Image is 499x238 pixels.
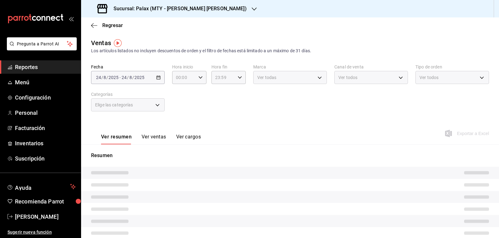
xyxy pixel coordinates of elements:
[91,48,489,54] div: Los artículos listados no incluyen descuentos de orden y el filtro de fechas está limitado a un m...
[91,65,165,69] label: Fecha
[17,41,67,47] span: Pregunta a Parrot AI
[119,75,121,80] span: -
[91,22,123,28] button: Regresar
[106,75,108,80] span: /
[419,74,438,81] span: Ver todos
[15,139,76,147] span: Inventarios
[114,39,122,47] img: Tooltip marker
[101,75,103,80] span: /
[338,74,357,81] span: Ver todos
[257,74,276,81] span: Ver todas
[95,102,133,108] span: Elige las categorías
[91,38,111,48] div: Ventas
[15,124,76,132] span: Facturación
[132,75,134,80] span: /
[127,75,129,80] span: /
[69,16,74,21] button: open_drawer_menu
[15,154,76,163] span: Suscripción
[142,134,166,144] button: Ver ventas
[134,75,145,80] input: ----
[102,22,123,28] span: Regresar
[4,45,77,52] a: Pregunta a Parrot AI
[15,93,76,102] span: Configuración
[103,75,106,80] input: --
[253,65,327,69] label: Marca
[172,65,206,69] label: Hora inicio
[176,134,201,144] button: Ver cargos
[129,75,132,80] input: --
[15,78,76,86] span: Menú
[91,92,165,96] label: Categorías
[109,5,247,12] h3: Sucursal: Palax (MTY - [PERSON_NAME] [PERSON_NAME])
[91,152,489,159] p: Resumen
[15,109,76,117] span: Personal
[15,63,76,71] span: Reportes
[101,134,132,144] button: Ver resumen
[415,65,489,69] label: Tipo de orden
[211,65,246,69] label: Hora fin
[15,183,68,190] span: Ayuda
[101,134,201,144] div: navigation tabs
[108,75,119,80] input: ----
[96,75,101,80] input: --
[7,229,76,236] span: Sugerir nueva función
[121,75,127,80] input: --
[334,65,408,69] label: Canal de venta
[15,197,76,206] span: Recomienda Parrot
[15,212,76,221] span: [PERSON_NAME]
[7,37,77,50] button: Pregunta a Parrot AI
